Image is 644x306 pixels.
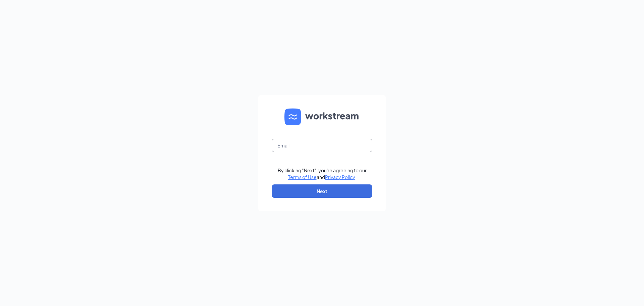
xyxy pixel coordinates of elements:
[278,167,367,180] div: By clicking "Next", you're agreeing to our and .
[288,174,317,180] a: Terms of Use
[284,108,360,125] img: WS logo and Workstream text
[325,174,355,180] a: Privacy Policy
[272,184,372,198] button: Next
[272,139,372,152] input: Email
